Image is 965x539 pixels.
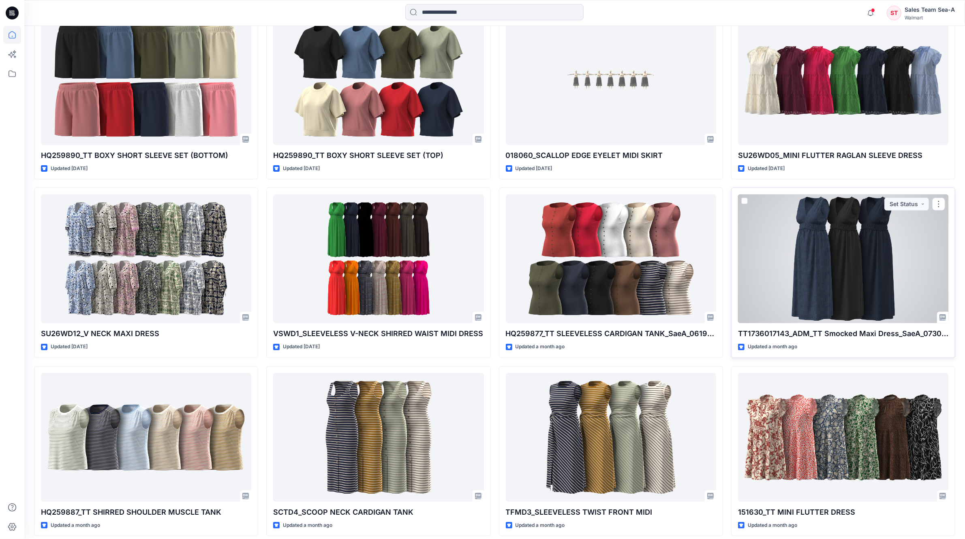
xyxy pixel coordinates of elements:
div: ST [887,6,901,20]
p: 151630_TT MINI FLUTTER DRESS [738,507,948,518]
p: 018060_SCALLOP EDGE EYELET MIDI SKIRT [506,150,716,161]
p: VSWD1_SLEEVELESS V-NECK SHIRRED WAIST MIDI DRESS [273,328,484,339]
a: 018060_SCALLOP EDGE EYELET MIDI SKIRT [506,16,716,145]
a: SU26WD12_V NECK MAXI DRESS [41,194,251,323]
p: TFMD3_SLEEVELESS TWIST FRONT MIDI [506,507,716,518]
p: TT1736017143_ADM_TT Smocked Maxi Dress_SaeA_073025 [738,328,948,339]
p: Updated a month ago [748,343,797,351]
p: Updated a month ago [283,521,332,530]
p: SCTD4_SCOOP NECK CARDIGAN TANK [273,507,484,518]
a: SCTD4_SCOOP NECK CARDIGAN TANK [273,373,484,502]
a: HQ259877_TT SLEEVELESS CARDIGAN TANK_SaeA_061925 [506,194,716,323]
p: Updated a month ago [748,521,797,530]
a: HQ259890_TT BOXY SHORT SLEEVE SET (BOTTOM) [41,16,251,145]
div: Sales Team Sea-A [905,5,955,15]
a: TT1736017143_ADM_TT Smocked Maxi Dress_SaeA_073025 [738,194,948,323]
a: 151630_TT MINI FLUTTER DRESS [738,373,948,502]
p: Updated [DATE] [51,343,88,351]
a: HQ259890_TT BOXY SHORT SLEEVE SET (TOP) [273,16,484,145]
a: HQ259887_TT SHIRRED SHOULDER MUSCLE TANK [41,373,251,502]
p: SU26WD12_V NECK MAXI DRESS [41,328,251,339]
a: VSWD1_SLEEVELESS V-NECK SHIRRED WAIST MIDI DRESS [273,194,484,323]
p: HQ259887_TT SHIRRED SHOULDER MUSCLE TANK [41,507,251,518]
p: Updated a month ago [516,521,565,530]
p: Updated [DATE] [516,164,552,173]
p: Updated a month ago [51,521,100,530]
a: TFMD3_SLEEVELESS TWIST FRONT MIDI [506,373,716,502]
p: Updated [DATE] [748,164,785,173]
p: SU26WD05_MINI FLUTTER RAGLAN SLEEVE DRESS [738,150,948,161]
p: Updated [DATE] [283,164,320,173]
div: Walmart [905,15,955,21]
p: HQ259890_TT BOXY SHORT SLEEVE SET (TOP) [273,150,484,161]
p: Updated [DATE] [51,164,88,173]
p: HQ259877_TT SLEEVELESS CARDIGAN TANK_SaeA_061925 [506,328,716,339]
p: Updated [DATE] [283,343,320,351]
p: HQ259890_TT BOXY SHORT SLEEVE SET (BOTTOM) [41,150,251,161]
a: SU26WD05_MINI FLUTTER RAGLAN SLEEVE DRESS [738,16,948,145]
p: Updated a month ago [516,343,565,351]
